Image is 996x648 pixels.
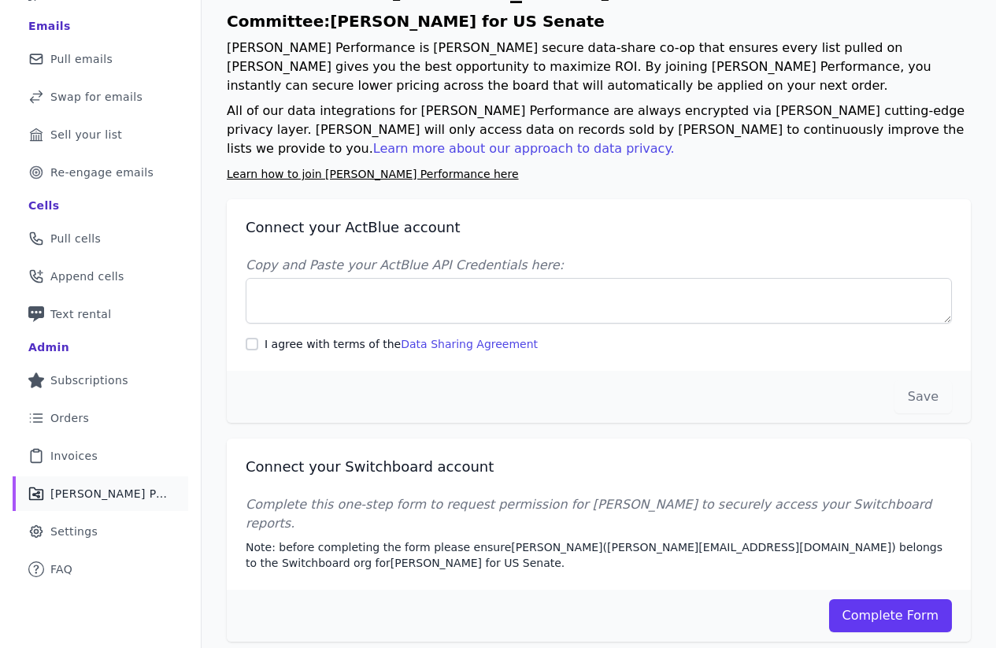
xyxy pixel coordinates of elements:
a: Append cells [13,259,188,294]
span: Pull cells [50,231,101,246]
p: Note: before completing the form please ensure [PERSON_NAME] ( [PERSON_NAME][EMAIL_ADDRESS][DOMAI... [246,539,952,571]
a: Orders [13,401,188,435]
a: Text rental [13,297,188,331]
div: Cells [28,198,59,213]
h2: Connect your ActBlue account [246,218,952,237]
a: Pull cells [13,221,188,256]
a: Settings [13,514,188,549]
label: Copy and Paste your ActBlue API Credentials here: [246,256,952,275]
a: Invoices [13,439,188,473]
h2: Connect your Switchboard account [246,457,952,476]
span: Orders [50,410,89,426]
span: Re-engage emails [50,165,154,180]
label: I agree with terms of the [265,336,538,352]
a: Pull emails [13,42,188,76]
a: Complete Form [829,599,953,632]
span: FAQ [50,561,72,577]
a: Learn more about our approach to data privacy. [373,141,675,156]
p: [PERSON_NAME] Performance is [PERSON_NAME] secure data-share co-op that ensures every list pulled... [227,39,971,95]
button: Save [894,380,952,413]
span: Text rental [50,306,112,322]
span: Pull emails [50,51,113,67]
p: All of our data integrations for [PERSON_NAME] Performance are always encrypted via [PERSON_NAME]... [227,102,971,158]
div: Admin [28,339,69,355]
div: Emails [28,18,71,34]
h1: Committee: [PERSON_NAME] for US Senate [227,10,971,32]
span: Append cells [50,268,124,284]
a: Sell your list [13,117,188,152]
p: Complete this one-step form to request permission for [PERSON_NAME] to securely access your Switc... [246,495,952,533]
span: Subscriptions [50,372,128,388]
a: Data Sharing Agreement [401,338,538,350]
a: FAQ [13,552,188,587]
span: Sell your list [50,127,122,143]
span: Swap for emails [50,89,143,105]
a: Swap for emails [13,80,188,114]
a: Learn how to join [PERSON_NAME] Performance here [227,168,519,180]
a: Subscriptions [13,363,188,398]
span: Settings [50,524,98,539]
span: [PERSON_NAME] Performance [50,486,169,502]
span: Invoices [50,448,98,464]
a: Re-engage emails [13,155,188,190]
a: [PERSON_NAME] Performance [13,476,188,511]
